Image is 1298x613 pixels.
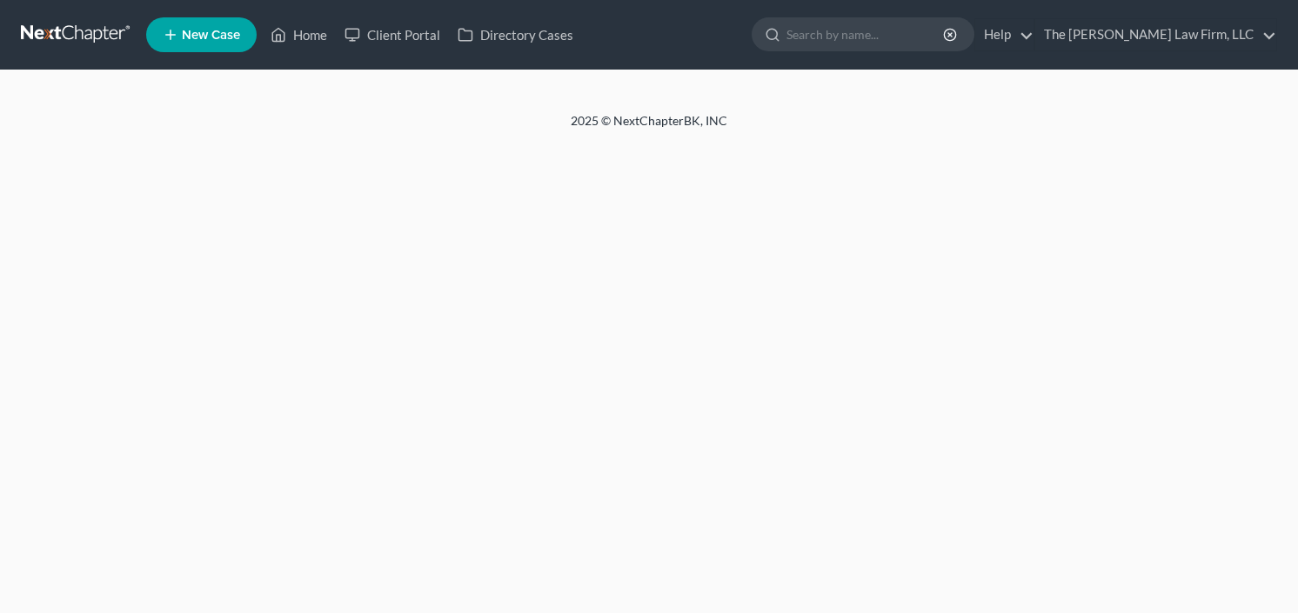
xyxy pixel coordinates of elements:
[975,19,1034,50] a: Help
[449,19,582,50] a: Directory Cases
[182,29,240,42] span: New Case
[336,19,449,50] a: Client Portal
[153,112,1145,143] div: 2025 © NextChapterBK, INC
[786,18,946,50] input: Search by name...
[1035,19,1276,50] a: The [PERSON_NAME] Law Firm, LLC
[262,19,336,50] a: Home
